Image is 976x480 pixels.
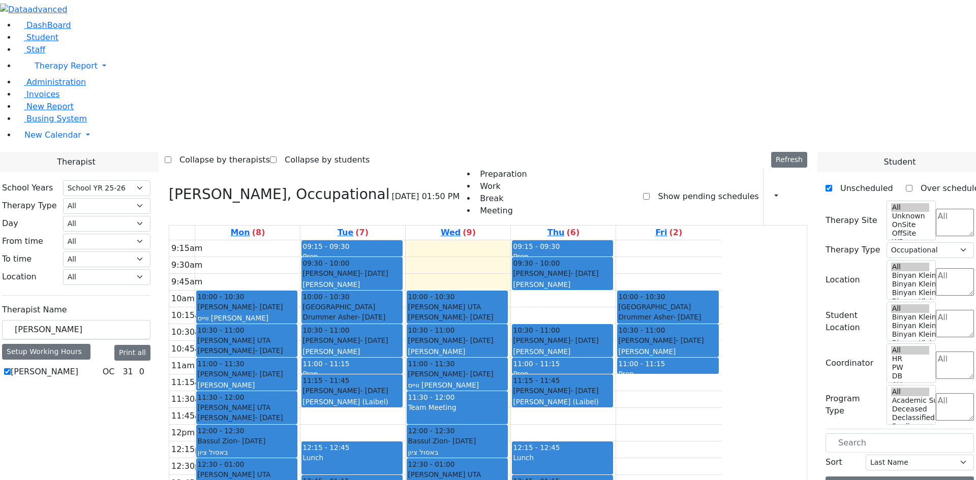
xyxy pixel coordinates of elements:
label: (9) [463,227,476,239]
span: 12:30 - 01:00 [408,459,454,469]
label: To time [2,253,32,265]
label: Location [826,274,860,286]
a: Therapy Report [16,56,976,76]
option: Binyan Klein 5 [891,313,930,322]
div: Prep [618,369,717,379]
span: Student [883,156,916,168]
option: Academic Support [891,396,930,405]
a: Administration [16,77,86,87]
div: Lunch [513,453,612,463]
label: Coordinator [826,357,873,369]
div: 12:30pm [169,460,210,472]
span: Invoices [26,89,60,99]
div: Grade 8 [513,301,612,311]
span: [PERSON_NAME] UTA [197,402,270,412]
label: [PERSON_NAME] [11,366,78,378]
div: ווייס [PERSON_NAME] [408,380,507,390]
span: 11:00 - 11:30 [197,359,244,369]
div: Setup [792,188,797,205]
a: September 4, 2025 [545,226,582,240]
span: 10:00 - 10:30 [197,292,244,302]
span: 09:30 - 10:00 [513,258,560,268]
span: 12:30 - 01:00 [197,459,244,469]
div: [PERSON_NAME] ([PERSON_NAME]) [618,346,717,367]
span: 10:00 - 10:30 [408,292,454,302]
div: [PERSON_NAME] [197,412,296,423]
span: 12:00 - 12:30 [197,426,244,436]
label: Therapy Type [826,244,880,256]
span: - [DATE] [570,336,598,344]
option: All [891,203,930,212]
a: New Calendar [16,125,976,145]
div: 11am [169,360,197,372]
div: OC [99,366,119,378]
label: Unscheduled [832,180,893,197]
span: 11:30 - 12:00 [408,393,454,401]
span: 11:15 - 11:45 [513,375,560,386]
option: PW [891,363,930,372]
span: Staff [26,45,45,54]
div: [PERSON_NAME] [408,335,507,345]
div: 12:15pm [169,443,210,456]
div: 0 [137,366,146,378]
div: [PERSON_NAME] [302,346,402,357]
span: - [DATE] [255,303,283,311]
div: 12pm [169,427,197,439]
div: 11:45am [169,410,210,422]
div: [PERSON_NAME] [513,335,612,345]
span: 10:00 - 10:30 [618,292,665,302]
span: - [DATE] [360,269,388,277]
span: New Calendar [24,130,81,140]
div: 9:15am [169,242,204,254]
div: [PERSON_NAME] [618,335,717,345]
label: Student Location [826,309,880,334]
div: Prep [513,251,612,262]
span: - [DATE] [255,370,283,378]
div: 10:15am [169,309,210,322]
option: Deceased [891,405,930,413]
div: [PERSON_NAME] [197,345,296,356]
option: All [891,304,930,313]
span: 11:00 - 11:15 [513,360,560,368]
a: September 5, 2025 [653,226,684,240]
span: 12:15 - 12:45 [302,443,349,452]
option: Binyan Klein 3 [891,289,930,297]
div: 11:30am [169,393,210,405]
span: [PERSON_NAME] UTA [197,335,270,345]
span: [PERSON_NAME] UTA [197,469,270,479]
span: - [DATE] [676,336,704,344]
label: School Years [2,182,53,194]
div: [PERSON_NAME] (Laibel) [513,397,612,407]
span: 11:15 - 11:45 [302,375,349,386]
input: Search [826,433,974,453]
div: 31 [120,366,135,378]
span: - [DATE] [255,346,283,355]
div: [PERSON_NAME] [513,386,612,396]
label: Collapse by students [277,152,370,168]
h3: [PERSON_NAME], Occupational [169,186,389,203]
span: - [DATE] [570,269,598,277]
input: Search [2,320,150,339]
span: 11:30 - 12:00 [197,392,244,402]
span: Busing System [26,114,87,123]
a: DashBoard [16,20,71,30]
div: [PERSON_NAME] [197,302,296,312]
label: Therapist Name [2,304,67,316]
option: DB [891,372,930,380]
span: - [DATE] [465,313,493,321]
option: HR [891,355,930,363]
span: - [DATE] [448,437,476,445]
span: 10:30 - 11:00 [408,325,454,335]
div: [PERSON_NAME] [302,386,402,396]
option: AH [891,380,930,389]
button: Refresh [771,152,807,168]
label: Day [2,217,18,230]
span: 11:00 - 11:30 [408,359,454,369]
span: 10:30 - 11:00 [513,325,560,335]
div: Team Meeting [408,402,507,412]
option: All [891,388,930,396]
textarea: Search [936,351,974,379]
span: [PERSON_NAME] UTA [408,302,481,312]
div: [PERSON_NAME] [408,312,507,322]
option: Binyan Klein 2 [891,339,930,347]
